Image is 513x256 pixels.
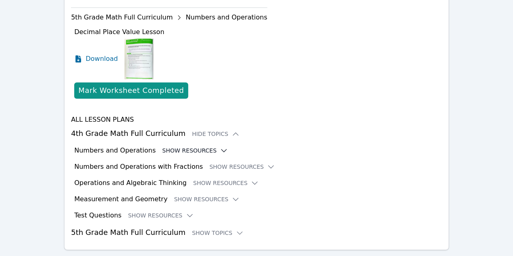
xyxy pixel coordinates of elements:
[74,162,203,172] h3: Numbers and Operations with Fractions
[71,11,267,24] div: 5th Grade Math Full Curriculum Numbers and Operations
[128,211,194,219] button: Show Resources
[74,146,156,155] h3: Numbers and Operations
[71,115,442,125] h4: All Lesson Plans
[162,146,228,155] button: Show Resources
[74,194,167,204] h3: Measurement and Geometry
[124,39,153,79] img: Decimal Place Value Lesson
[74,178,187,188] h3: Operations and Algebraic Thinking
[174,195,240,203] button: Show Resources
[71,128,442,139] h3: 4th Grade Math Full Curriculum
[74,39,118,79] a: Download
[193,179,259,187] button: Show Resources
[74,211,122,220] h3: Test Questions
[78,85,184,96] div: Mark Worksheet Completed
[209,163,275,171] button: Show Resources
[192,229,244,237] button: Show Topics
[71,227,442,238] h3: 5th Grade Math Full Curriculum
[74,82,188,99] button: Mark Worksheet Completed
[74,28,164,36] span: Decimal Place Value Lesson
[86,54,118,64] span: Download
[192,130,240,138] button: Hide Topics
